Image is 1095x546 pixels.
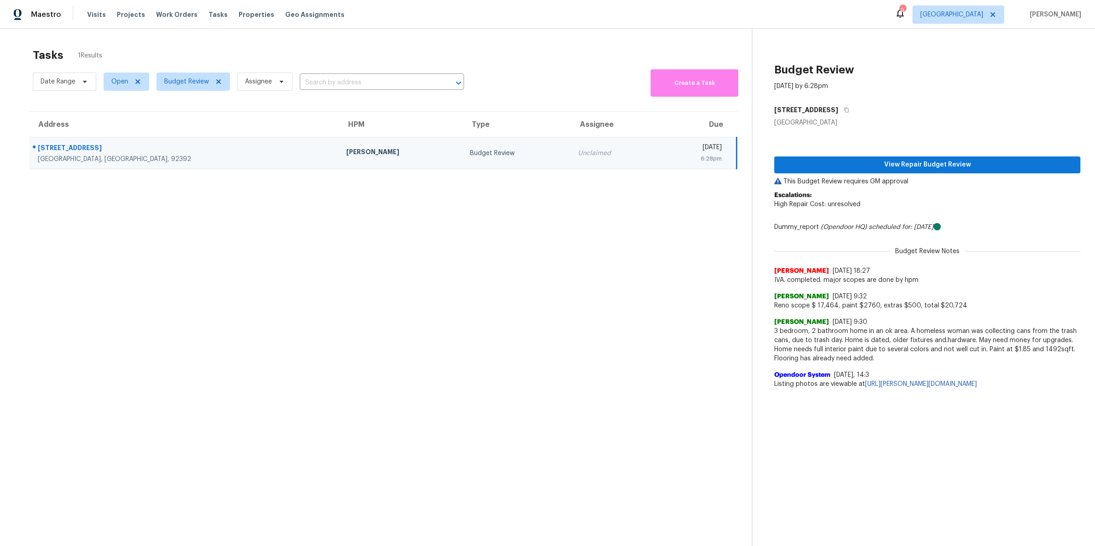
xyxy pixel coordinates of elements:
span: [DATE] 18:27 [833,268,870,274]
span: Geo Assignments [285,10,344,19]
th: Assignee [571,112,657,137]
i: (Opendoor HQ) [821,224,867,230]
span: [DATE], 14:3 [834,372,869,378]
i: scheduled for: [DATE] [869,224,933,230]
th: Address [29,112,339,137]
div: [PERSON_NAME] [346,147,455,159]
span: Visits [87,10,106,19]
span: Properties [239,10,274,19]
input: Search by address [300,76,438,90]
div: [DATE] by 6:28pm [774,82,828,91]
span: Assignee [245,77,272,86]
button: View Repair Budget Review [774,156,1080,173]
span: Create a Task [655,78,734,88]
div: [DATE] [665,143,722,154]
div: [STREET_ADDRESS] [38,143,332,155]
div: 9 [899,5,906,15]
div: [GEOGRAPHIC_DATA] [774,118,1080,127]
span: [DATE] 9:32 [833,293,867,300]
span: View Repair Budget Review [782,159,1073,171]
a: [URL][PERSON_NAME][DOMAIN_NAME] [865,381,977,387]
span: 3 bedroom, 2 bathroom home in an ok area. A homeless woman was collecting cans from the trash can... [774,327,1080,363]
span: Open [111,77,128,86]
div: Budget Review [470,149,564,158]
div: 6:28pm [665,154,722,163]
span: [GEOGRAPHIC_DATA] [920,10,983,19]
span: Tasks [209,11,228,18]
span: Opendoor System [774,370,830,380]
span: 1 Results [78,51,102,60]
span: [PERSON_NAME] [774,292,829,301]
span: [PERSON_NAME] [774,317,829,327]
span: Budget Review [164,77,209,86]
button: Create a Task [651,69,738,97]
h2: Budget Review [774,65,854,74]
span: Budget Review Notes [890,247,965,256]
span: Projects [117,10,145,19]
h2: Tasks [33,51,63,60]
div: Dummy_report [774,223,1080,232]
span: High Repair Cost: unresolved [774,201,860,208]
th: Due [658,112,737,137]
th: Type [463,112,571,137]
span: Listing photos are viewable at [774,380,1080,389]
span: [PERSON_NAME] [774,266,829,276]
div: [GEOGRAPHIC_DATA], [GEOGRAPHIC_DATA], 92392 [38,155,332,164]
p: This Budget Review requires GM approval [774,177,1080,186]
span: IVA. completed. major scopes are done by hpm [774,276,1080,285]
h5: [STREET_ADDRESS] [774,105,838,114]
span: Maestro [31,10,61,19]
span: Work Orders [156,10,198,19]
button: Open [452,77,465,89]
span: Date Range [41,77,75,86]
div: Unclaimed [578,149,650,158]
span: [PERSON_NAME] [1026,10,1081,19]
span: Reno scope $ 17,464, paint $2760, extras $500, total $20,724 [774,301,1080,310]
button: Copy Address [838,102,850,118]
b: Escalations: [774,192,812,198]
th: HPM [339,112,463,137]
span: [DATE] 9:30 [833,319,867,325]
